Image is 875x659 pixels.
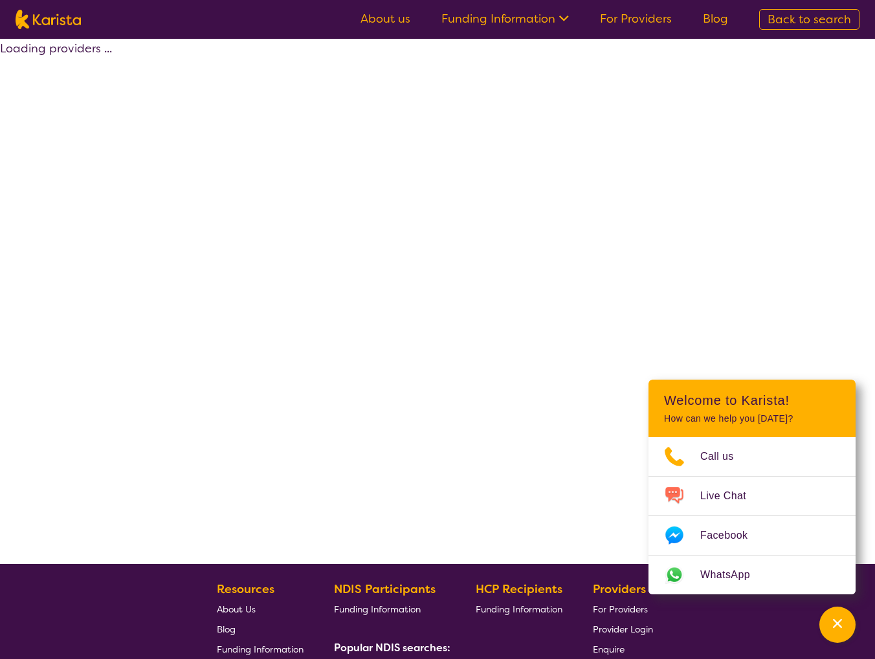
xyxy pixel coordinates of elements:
div: Channel Menu [648,380,856,594]
b: Resources [217,581,274,597]
h2: Welcome to Karista! [664,393,840,408]
img: Karista logo [16,10,81,29]
b: Popular NDIS searches: [334,641,450,654]
b: HCP Recipients [476,581,562,597]
a: Provider Login [593,619,653,639]
span: Funding Information [217,643,304,655]
span: Call us [700,447,749,466]
a: Funding Information [476,599,562,619]
a: For Providers [600,11,672,27]
span: Funding Information [476,603,562,615]
span: Facebook [700,526,763,545]
a: For Providers [593,599,653,619]
ul: Choose channel [648,437,856,594]
span: Provider Login [593,623,653,635]
a: Funding Information [217,639,304,659]
b: NDIS Participants [334,581,436,597]
a: Back to search [759,9,859,30]
b: Providers [593,581,646,597]
button: Channel Menu [819,607,856,643]
span: For Providers [593,603,648,615]
span: Funding Information [334,603,421,615]
span: WhatsApp [700,565,766,585]
a: About us [360,11,410,27]
span: Enquire [593,643,625,655]
span: About Us [217,603,256,615]
p: How can we help you [DATE]? [664,413,840,424]
a: Web link opens in a new tab. [648,556,856,594]
a: Blog [703,11,728,27]
a: Blog [217,619,304,639]
a: Funding Information [441,11,569,27]
span: Back to search [768,12,851,27]
a: Funding Information [334,599,445,619]
span: Blog [217,623,236,635]
a: Enquire [593,639,653,659]
a: About Us [217,599,304,619]
span: Live Chat [700,486,762,506]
